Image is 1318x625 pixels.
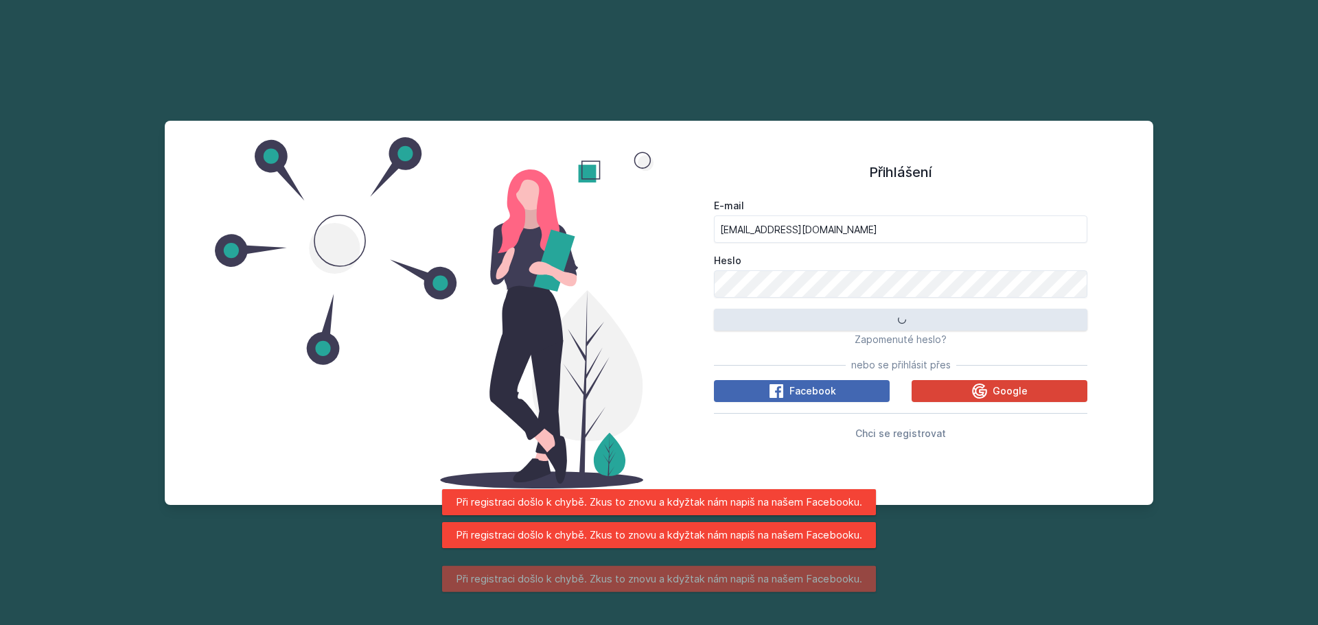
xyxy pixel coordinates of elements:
button: Facebook [714,380,890,402]
label: E-mail [714,199,1087,213]
span: Zapomenuté heslo? [855,333,947,345]
span: Facebook [789,384,836,398]
div: Při registraci došlo k chybě. Zkus to znovu a kdyžtak nám napiš na našem Facebooku. [442,566,876,592]
label: Heslo [714,254,1087,268]
button: Google [912,380,1087,402]
span: nebo se přihlásit přes [851,358,951,372]
span: Chci se registrovat [855,427,946,439]
div: Při registraci došlo k chybě. Zkus to znovu a kdyžtak nám napiš na našem Facebooku. [442,522,876,548]
button: Přihlásit se [714,309,1087,331]
input: Tvoje e-mailová adresa [714,215,1087,243]
span: Google [993,384,1028,398]
div: Při registraci došlo k chybě. Zkus to znovu a kdyžtak nám napiš na našem Facebooku. [442,489,876,515]
h1: Přihlášení [714,162,1087,182]
button: Chci se registrovat [855,425,946,441]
